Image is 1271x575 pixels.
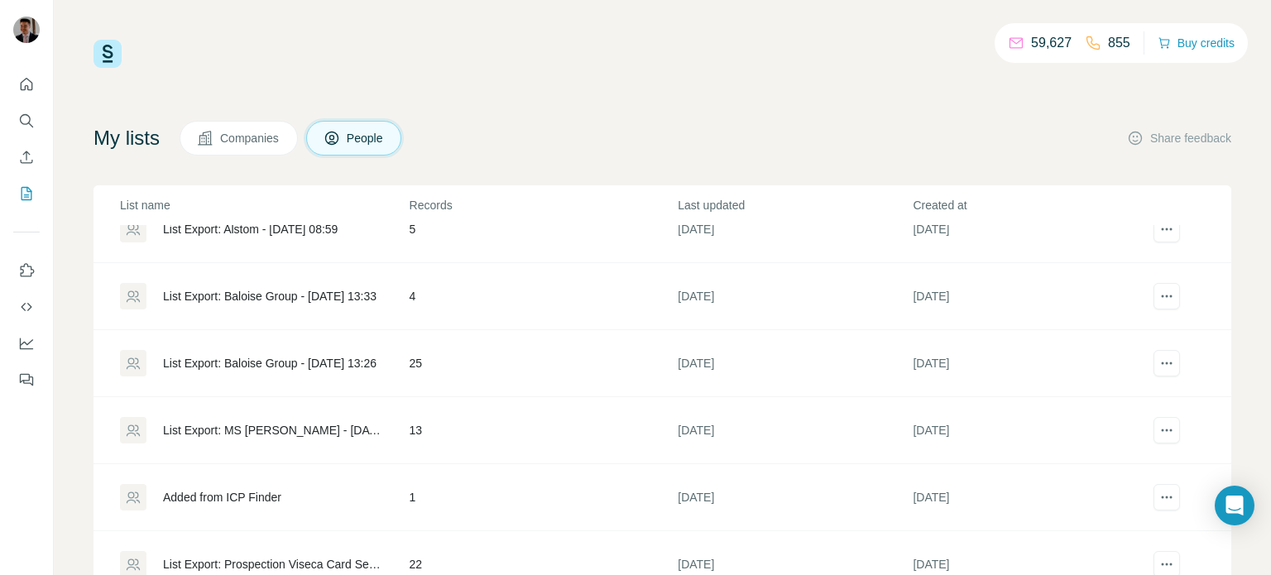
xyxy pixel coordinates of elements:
td: [DATE] [677,330,912,397]
button: Dashboard [13,328,40,358]
td: [DATE] [677,464,912,531]
div: Added from ICP Finder [163,489,281,506]
img: Surfe Logo [94,40,122,68]
td: 5 [409,196,678,263]
td: [DATE] [677,196,912,263]
td: [DATE] [912,330,1147,397]
button: Use Surfe on LinkedIn [13,256,40,285]
p: Records [410,197,677,213]
button: actions [1153,216,1180,242]
button: Quick start [13,69,40,99]
button: Search [13,106,40,136]
td: [DATE] [912,397,1147,464]
button: Buy credits [1158,31,1235,55]
button: Feedback [13,365,40,395]
td: [DATE] [912,464,1147,531]
p: 59,627 [1031,33,1072,53]
div: Open Intercom Messenger [1215,486,1254,525]
p: Last updated [678,197,911,213]
button: actions [1153,417,1180,443]
td: [DATE] [677,263,912,330]
div: List Export: Baloise Group - [DATE] 13:33 [163,288,377,304]
td: 4 [409,263,678,330]
div: List Export: Alstom - [DATE] 08:59 [163,221,338,237]
button: actions [1153,283,1180,309]
button: Use Surfe API [13,292,40,322]
div: List Export: Baloise Group - [DATE] 13:26 [163,355,377,371]
button: My lists [13,179,40,208]
p: List name [120,197,408,213]
button: actions [1153,350,1180,376]
button: actions [1153,484,1180,510]
p: Created at [913,197,1146,213]
td: 13 [409,397,678,464]
td: [DATE] [677,397,912,464]
div: List Export: MS [PERSON_NAME] - [DATE] 12:52 [163,422,381,438]
span: Companies [220,130,281,146]
td: [DATE] [912,196,1147,263]
p: 855 [1108,33,1130,53]
div: List Export: Prospection Viseca Card Services - [DATE] 15:11 [163,556,381,573]
img: Avatar [13,17,40,43]
button: Enrich CSV [13,142,40,172]
td: 1 [409,464,678,531]
td: 25 [409,330,678,397]
td: [DATE] [912,263,1147,330]
button: Share feedback [1127,130,1231,146]
h4: My lists [94,125,160,151]
span: People [347,130,385,146]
